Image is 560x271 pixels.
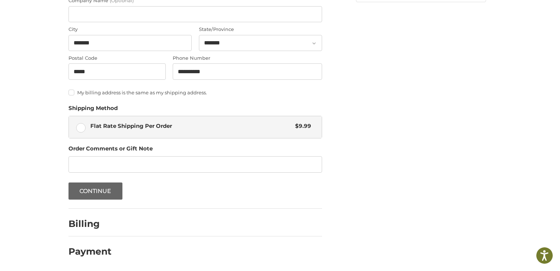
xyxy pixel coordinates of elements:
[68,218,111,229] h2: Billing
[68,246,111,257] h2: Payment
[68,104,118,116] legend: Shipping Method
[291,122,311,130] span: $9.99
[68,182,122,200] button: Continue
[68,26,192,33] label: City
[68,90,322,95] label: My billing address is the same as my shipping address.
[10,11,82,17] p: We're away right now. Please check back later!
[84,9,93,18] button: Open LiveChat chat widget
[199,26,322,33] label: State/Province
[173,55,322,62] label: Phone Number
[68,145,153,156] legend: Order Comments
[90,122,292,130] span: Flat Rate Shipping Per Order
[68,55,166,62] label: Postal Code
